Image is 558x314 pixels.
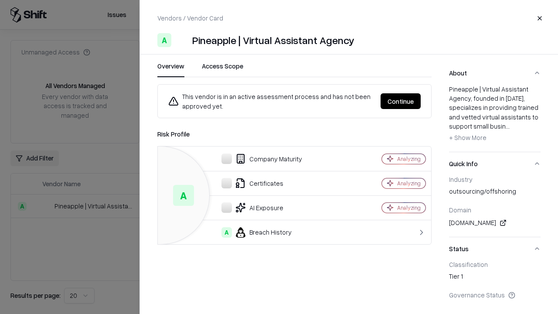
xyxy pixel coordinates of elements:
div: This vendor is in an active assessment process and has not been approved yet. [168,92,374,111]
button: + Show More [449,131,487,145]
div: Analyzing [397,155,421,163]
button: Status [449,237,541,260]
div: Analyzing [397,180,421,187]
div: Domain [449,206,541,214]
div: Breach History [165,227,351,238]
button: Continue [381,93,421,109]
img: Pineapple | Virtual Assistant Agency [175,33,189,47]
div: Certificates [165,178,351,188]
div: Pineapple | Virtual Assistant Agency [192,33,354,47]
div: Tier 1 [449,272,541,284]
button: Overview [157,61,184,77]
button: About [449,61,541,85]
div: AI Exposure [165,202,351,213]
div: Industry [449,175,541,183]
div: Analyzing [397,204,421,212]
div: outsourcing/offshoring [449,187,541,199]
div: Risk Profile [157,129,432,139]
div: Company Maturity [165,154,351,164]
div: About [449,85,541,152]
div: Pineapple | Virtual Assistant Agency, founded in [DATE], specializes in providing trained and vet... [449,85,541,145]
div: Governance Status [449,291,541,299]
span: + Show More [449,133,487,141]
span: ... [506,122,510,130]
p: Vendors / Vendor Card [157,14,223,23]
div: A [173,185,194,206]
div: A [221,227,232,238]
div: [DOMAIN_NAME] [449,218,541,228]
button: Access Scope [202,61,243,77]
div: A [157,33,171,47]
button: Quick Info [449,152,541,175]
div: Quick Info [449,175,541,237]
div: Classification [449,260,541,268]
